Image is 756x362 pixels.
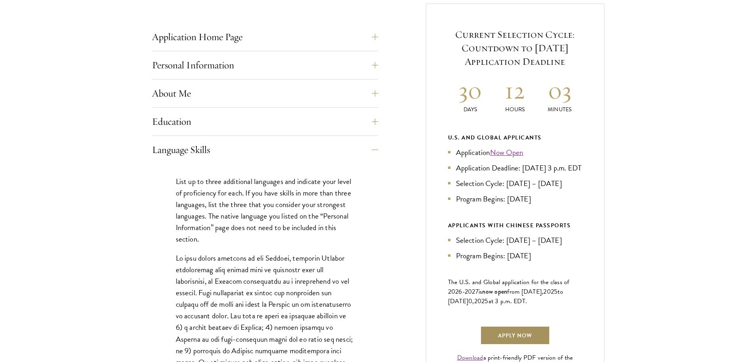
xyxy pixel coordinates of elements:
[448,221,582,230] div: APPLICANTS WITH CHINESE PASSPORTS
[479,287,483,296] span: is
[448,178,582,189] li: Selection Cycle: [DATE] – [DATE]
[543,287,554,296] span: 202
[537,105,582,114] p: Minutes
[468,296,472,306] span: 0
[554,287,558,296] span: 5
[485,296,488,306] span: 5
[448,250,582,261] li: Program Begins: [DATE]
[152,140,378,159] button: Language Skills
[462,287,475,296] span: -202
[448,75,493,105] h2: 30
[458,287,462,296] span: 6
[492,75,537,105] h2: 12
[448,147,582,158] li: Application
[448,277,569,296] span: The U.S. and Global application for the class of 202
[475,287,479,296] span: 7
[448,133,582,143] div: U.S. and Global Applicants
[507,287,543,296] span: from [DATE],
[489,296,527,306] span: at 3 p.m. EDT.
[152,27,378,46] button: Application Home Page
[448,287,563,306] span: to [DATE]
[152,112,378,131] button: Education
[176,176,354,245] p: List up to three additional languages and indicate your level of proficiency for each. If you hav...
[448,234,582,246] li: Selection Cycle: [DATE] – [DATE]
[448,162,582,174] li: Application Deadline: [DATE] 3 p.m. EDT
[480,326,550,345] a: Apply Now
[448,105,493,114] p: Days
[482,287,507,296] span: now open
[152,56,378,75] button: Personal Information
[152,84,378,103] button: About Me
[537,75,582,105] h2: 03
[492,105,537,114] p: Hours
[474,296,485,306] span: 202
[448,28,582,68] h5: Current Selection Cycle: Countdown to [DATE] Application Deadline
[448,193,582,205] li: Program Begins: [DATE]
[472,296,474,306] span: ,
[490,147,523,158] a: Now Open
